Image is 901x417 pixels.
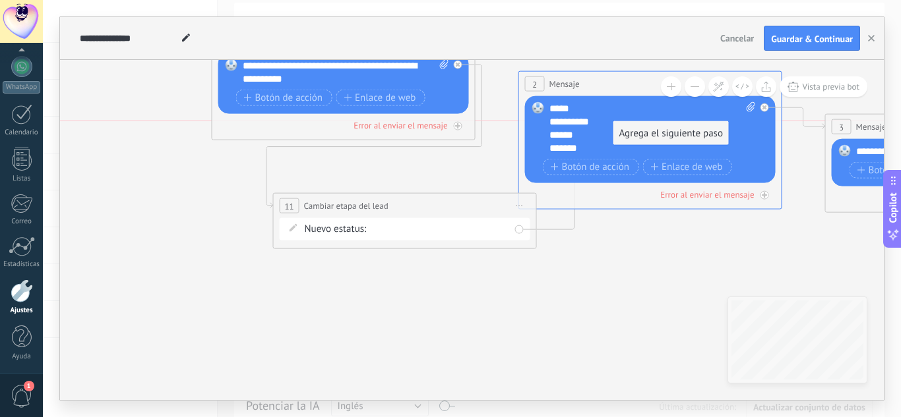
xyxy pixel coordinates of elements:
[642,159,731,175] button: Enlace de web
[336,90,425,106] button: Enlace de web
[839,121,844,132] span: 3
[3,175,41,183] div: Listas
[715,28,759,48] button: Cancelar
[3,217,41,226] div: Correo
[244,92,323,103] span: Botón de acción
[354,120,447,131] div: Error al enviar el mensaje
[720,32,754,44] span: Cancelar
[3,352,41,361] div: Ayuda
[856,121,886,133] span: Mensaje
[304,200,388,212] span: Cambiar etapa del lead
[3,260,41,269] div: Estadísticas
[780,76,867,97] button: Vista previa bot
[549,78,580,90] span: Mensaje
[305,223,367,236] span: Nuevo estatus:
[532,78,537,90] span: 2
[24,381,34,391] span: 1
[660,189,754,200] div: Error al enviar el mensaje
[344,92,416,103] span: Enlace de web
[3,81,40,94] div: WhatsApp
[650,161,722,172] span: Enlace de web
[236,90,332,106] button: Botón de acción
[284,200,294,211] span: 11
[551,161,630,172] span: Botón de acción
[543,159,639,175] button: Botón de acción
[771,34,853,43] span: Guardar & Continuar
[886,192,900,223] span: Copilot
[613,123,729,144] div: Agrega el siguiente paso
[802,81,859,92] span: Vista previa bot
[3,306,41,315] div: Ajustes
[3,128,41,137] div: Calendario
[764,26,860,51] button: Guardar & Continuar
